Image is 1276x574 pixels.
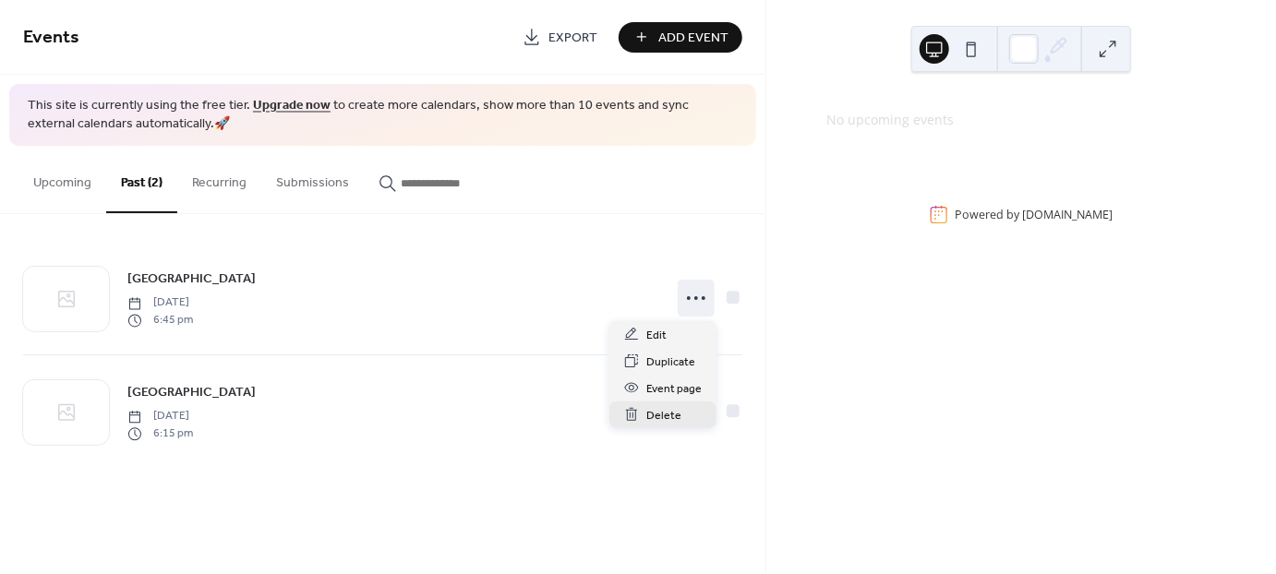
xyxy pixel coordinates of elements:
a: Upgrade now [253,94,331,119]
span: Add Event [658,29,728,48]
span: [DATE] [127,409,193,425]
div: Powered by [956,207,1113,222]
span: [DATE] [127,295,193,312]
button: Submissions [261,146,364,211]
span: Delete [646,406,681,425]
div: No upcoming events [826,110,1216,129]
span: Edit [646,326,667,345]
button: Recurring [177,146,261,211]
span: [GEOGRAPHIC_DATA] [127,270,256,290]
a: Export [509,22,611,53]
span: Export [548,29,597,48]
a: [GEOGRAPHIC_DATA] [127,269,256,290]
button: Add Event [619,22,742,53]
button: Upcoming [18,146,106,211]
a: [DOMAIN_NAME] [1023,207,1113,222]
span: 6:15 pm [127,425,193,442]
span: Duplicate [646,353,695,372]
a: [GEOGRAPHIC_DATA] [127,382,256,403]
button: Past (2) [106,146,177,213]
span: 6:45 pm [127,312,193,329]
span: Events [23,20,79,56]
span: This site is currently using the free tier. to create more calendars, show more than 10 events an... [28,98,738,134]
span: Event page [646,379,702,399]
span: [GEOGRAPHIC_DATA] [127,384,256,403]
